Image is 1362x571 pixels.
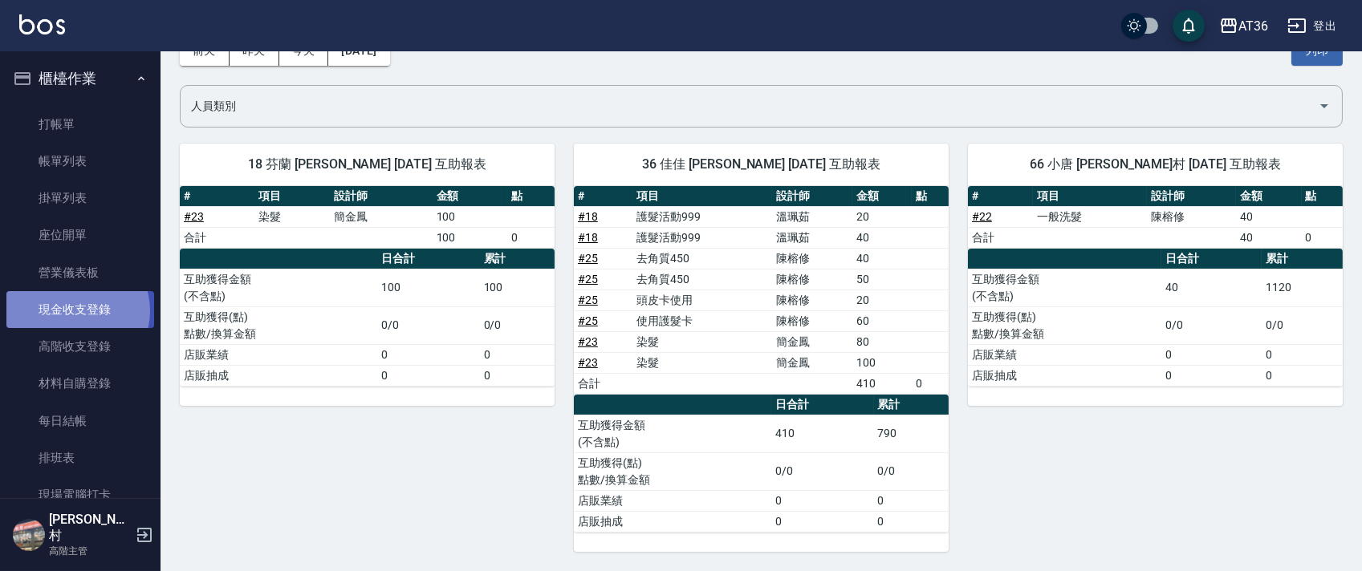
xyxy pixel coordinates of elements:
[187,92,1311,120] input: 人員名稱
[574,511,771,532] td: 店販抽成
[772,352,852,373] td: 簡金鳳
[771,395,874,415] th: 日合計
[632,331,772,352] td: 染髮
[1262,365,1343,386] td: 0
[1262,306,1343,344] td: 0/0
[180,227,254,248] td: 合計
[852,373,911,394] td: 410
[377,306,480,344] td: 0/0
[632,290,772,310] td: 頭皮卡使用
[1238,16,1268,36] div: AT36
[771,511,874,532] td: 0
[772,310,852,331] td: 陳榕修
[13,519,45,551] img: Person
[180,344,377,365] td: 店販業績
[1161,249,1262,269] th: 日合計
[852,310,911,331] td: 60
[968,306,1161,344] td: 互助獲得(點) 點數/換算金額
[574,490,771,511] td: 店販業績
[1161,365,1262,386] td: 0
[912,186,949,207] th: 點
[180,365,377,386] td: 店販抽成
[1281,11,1343,41] button: 登出
[19,14,65,34] img: Logo
[874,490,949,511] td: 0
[6,365,154,402] a: 材料自購登錄
[433,186,507,207] th: 金額
[852,269,911,290] td: 50
[632,186,772,207] th: 項目
[480,269,555,306] td: 100
[6,291,154,328] a: 現金收支登錄
[180,249,555,387] table: a dense table
[968,344,1161,365] td: 店販業績
[632,248,772,269] td: 去角質450
[874,415,949,452] td: 790
[1173,10,1205,42] button: save
[507,186,555,207] th: 點
[377,269,480,306] td: 100
[6,328,154,365] a: 高階收支登錄
[574,415,771,452] td: 互助獲得金額 (不含點)
[968,186,1033,207] th: #
[433,227,507,248] td: 100
[772,227,852,248] td: 溫珮茹
[574,395,949,533] table: a dense table
[1262,344,1343,365] td: 0
[578,210,598,223] a: #18
[480,249,555,269] th: 累計
[574,452,771,490] td: 互助獲得(點) 點數/換算金額
[330,186,433,207] th: 設計師
[1236,206,1301,227] td: 40
[632,352,772,373] td: 染髮
[6,403,154,439] a: 每日結帳
[852,186,911,207] th: 金額
[6,106,154,143] a: 打帳單
[772,206,852,227] td: 溫珮茹
[433,206,507,227] td: 100
[578,231,598,244] a: #18
[578,252,598,265] a: #25
[377,344,480,365] td: 0
[480,365,555,386] td: 0
[968,365,1161,386] td: 店販抽成
[771,452,874,490] td: 0/0
[632,206,772,227] td: 護髮活動999
[377,249,480,269] th: 日合計
[6,217,154,253] a: 座位開單
[852,331,911,352] td: 80
[1236,227,1301,248] td: 40
[1311,93,1337,119] button: Open
[968,186,1343,249] table: a dense table
[578,273,598,285] a: #25
[1033,186,1146,207] th: 項目
[184,210,204,223] a: #23
[772,290,852,310] td: 陳榕修
[199,156,535,172] span: 18 芬蘭 [PERSON_NAME] [DATE] 互助報表
[772,269,852,290] td: 陳榕修
[912,373,949,394] td: 0
[578,314,598,327] a: #25
[330,206,433,227] td: 簡金鳳
[874,395,949,415] th: 累計
[377,365,480,386] td: 0
[6,254,154,291] a: 營業儀表板
[180,186,254,207] th: #
[852,352,911,373] td: 100
[574,373,632,394] td: 合計
[852,248,911,269] td: 40
[6,58,154,99] button: 櫃檯作業
[6,439,154,476] a: 排班表
[972,210,992,223] a: #22
[180,269,377,306] td: 互助獲得金額 (不含點)
[6,180,154,217] a: 掛單列表
[578,294,598,306] a: #25
[1302,227,1343,248] td: 0
[632,310,772,331] td: 使用護髮卡
[852,290,911,310] td: 20
[632,227,772,248] td: 護髮活動999
[852,227,911,248] td: 40
[772,186,852,207] th: 設計師
[1262,249,1343,269] th: 累計
[180,186,555,249] table: a dense table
